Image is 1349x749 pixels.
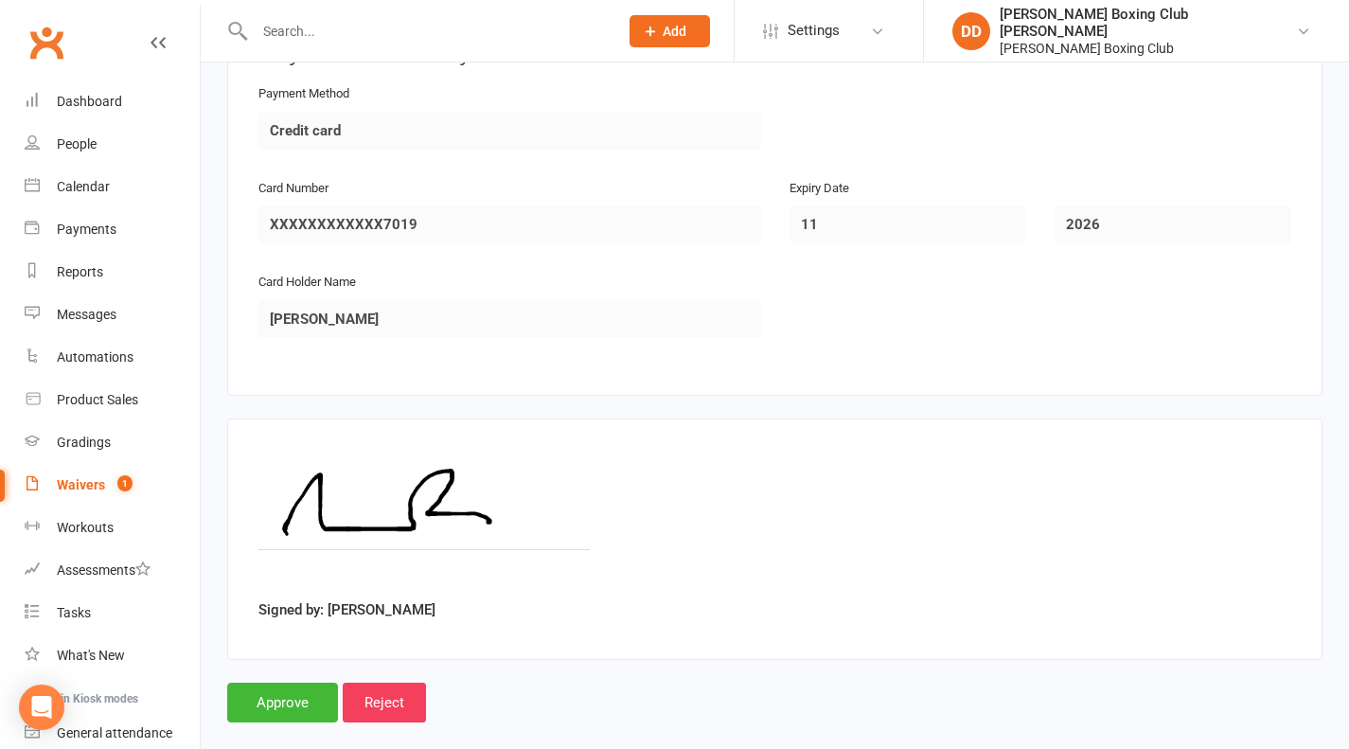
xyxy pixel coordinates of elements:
[57,562,151,578] div: Assessments
[249,18,605,45] input: Search...
[258,37,1291,66] h3: Payment Authority
[57,307,116,322] div: Messages
[19,685,64,730] div: Open Intercom Messenger
[117,475,133,491] span: 1
[663,24,686,39] span: Add
[25,208,200,251] a: Payments
[343,683,426,722] input: Reject
[25,464,200,507] a: Waivers 1
[57,94,122,109] div: Dashboard
[788,9,840,52] span: Settings
[57,477,105,492] div: Waivers
[1000,40,1296,57] div: [PERSON_NAME] Boxing Club
[57,605,91,620] div: Tasks
[790,179,849,199] label: Expiry Date
[258,84,349,104] label: Payment Method
[57,520,114,535] div: Workouts
[25,379,200,421] a: Product Sales
[258,598,435,621] label: Signed by: [PERSON_NAME]
[57,136,97,152] div: People
[57,435,111,450] div: Gradings
[57,349,133,365] div: Automations
[25,123,200,166] a: People
[258,450,589,592] img: image1754963691.png
[23,19,70,66] a: Clubworx
[25,166,200,208] a: Calendar
[57,725,172,740] div: General attendance
[1000,6,1296,40] div: [PERSON_NAME] Boxing Club [PERSON_NAME]
[25,592,200,634] a: Tasks
[630,15,710,47] button: Add
[57,264,103,279] div: Reports
[57,392,138,407] div: Product Sales
[25,634,200,677] a: What's New
[57,179,110,194] div: Calendar
[258,273,356,293] label: Card Holder Name
[25,294,200,336] a: Messages
[25,421,200,464] a: Gradings
[25,507,200,549] a: Workouts
[258,179,328,199] label: Card Number
[25,549,200,592] a: Assessments
[25,336,200,379] a: Automations
[25,80,200,123] a: Dashboard
[227,683,338,722] input: Approve
[952,12,990,50] div: DD
[57,222,116,237] div: Payments
[25,251,200,294] a: Reports
[57,648,125,663] div: What's New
